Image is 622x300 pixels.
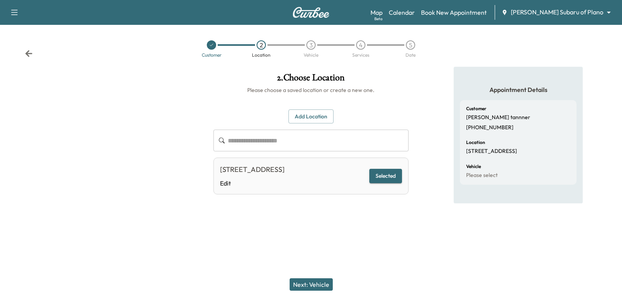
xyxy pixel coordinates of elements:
[213,73,408,86] h1: 2 . Choose Location
[352,53,369,57] div: Services
[220,164,285,175] div: [STREET_ADDRESS]
[466,164,481,169] h6: Vehicle
[466,172,498,179] p: Please select
[356,40,365,50] div: 4
[405,53,416,57] div: Date
[290,278,333,291] button: Next: Vehicle
[292,7,330,18] img: Curbee Logo
[466,106,486,111] h6: Customer
[374,16,383,22] div: Beta
[306,40,316,50] div: 3
[466,114,530,121] p: [PERSON_NAME] tannner
[421,8,487,17] a: Book New Appointment
[25,50,33,57] div: Back
[202,53,222,57] div: Customer
[220,179,285,188] a: Edit
[288,109,334,124] button: Add Location
[466,140,485,145] h6: Location
[460,85,577,94] h5: Appointment Details
[466,148,517,155] p: [STREET_ADDRESS]
[304,53,318,57] div: Vehicle
[466,124,514,131] p: [PHONE_NUMBER]
[252,53,271,57] div: Location
[370,8,383,17] a: MapBeta
[406,40,415,50] div: 5
[511,8,603,17] span: [PERSON_NAME] Subaru of Plano
[257,40,266,50] div: 2
[213,86,408,94] h6: Please choose a saved location or create a new one.
[369,169,402,183] button: Selected
[389,8,415,17] a: Calendar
